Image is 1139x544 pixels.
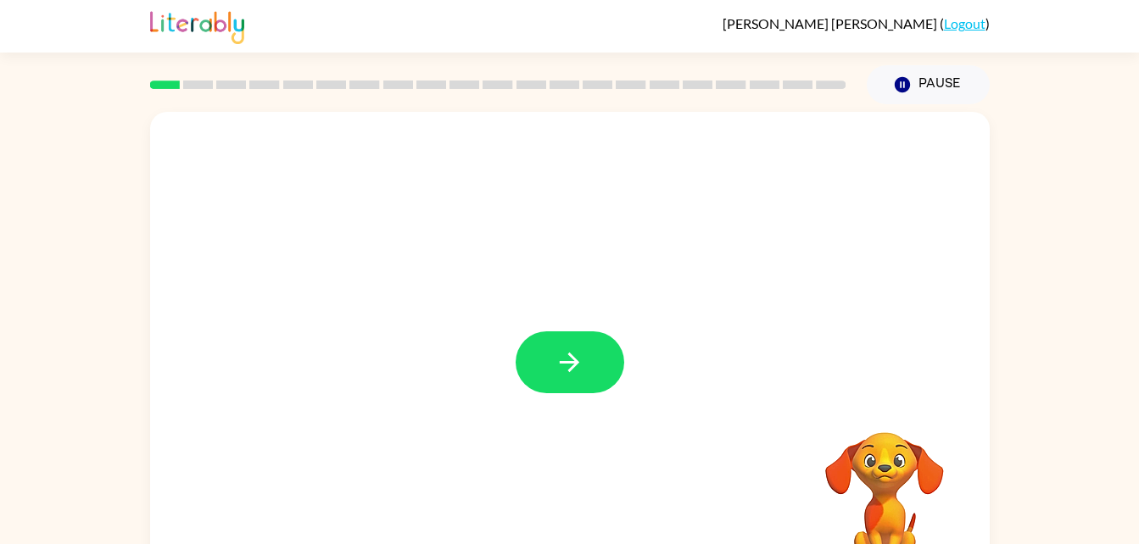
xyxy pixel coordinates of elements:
[944,15,985,31] a: Logout
[723,15,990,31] div: ( )
[867,65,990,104] button: Pause
[723,15,940,31] span: [PERSON_NAME] [PERSON_NAME]
[150,7,244,44] img: Literably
